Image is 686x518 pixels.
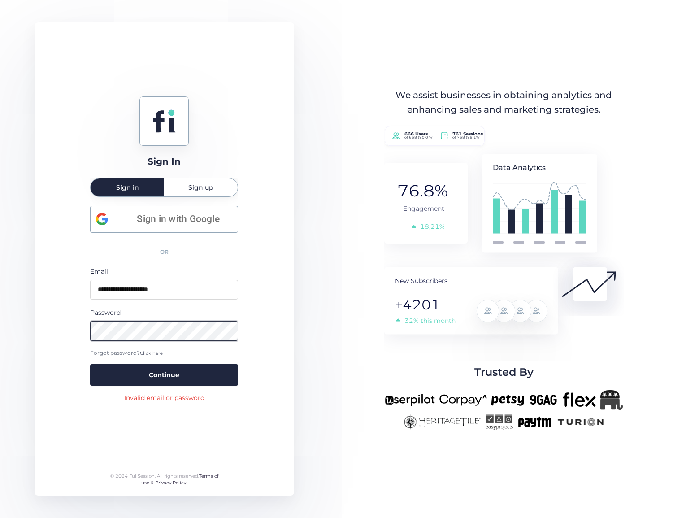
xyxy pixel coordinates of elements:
span: Click here [140,350,163,356]
img: corpay-new.png [439,390,487,410]
tspan: 18,21% [420,222,445,231]
img: 9gag-new.png [529,390,558,410]
div: Invalid email or password [124,393,204,403]
img: Republicanlogo-bw.png [600,390,623,410]
img: turion-new.png [556,414,605,430]
tspan: 32% this month [404,317,456,325]
img: petsy-new.png [491,390,524,410]
button: Continue [90,364,238,386]
div: We assist businesses in obtaining analytics and enhancing sales and marketing strategies. [386,88,622,117]
tspan: Data Analytics [493,163,546,172]
div: Password [90,308,238,318]
img: userpilot-new.png [385,390,435,410]
tspan: 666 Users [404,131,428,137]
span: Sign up [188,184,213,191]
tspan: New Subscribers [395,277,447,285]
tspan: of 768 (99.1%) [452,135,481,140]
span: Trusted By [474,364,534,381]
span: Sign in with Google [124,212,232,226]
tspan: of 668 (90.0 %) [404,135,433,140]
img: easyprojects-new.png [485,414,513,430]
div: Email [90,266,238,276]
img: paytm-new.png [517,414,552,430]
div: Sign In [148,155,181,169]
tspan: 76.8% [397,181,448,200]
div: © 2024 FullSession. All rights reserved. [106,473,222,487]
span: Sign in [116,184,139,191]
img: heritagetile-new.png [403,414,481,430]
tspan: 761 Sessions [452,131,483,137]
tspan: Engagement [403,205,444,213]
span: Continue [149,370,179,380]
a: Terms of use & Privacy Policy. [141,473,218,486]
tspan: +4201 [395,296,440,313]
div: Forgot password? [90,349,238,357]
img: flex-new.png [563,390,596,410]
div: OR [90,243,238,262]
